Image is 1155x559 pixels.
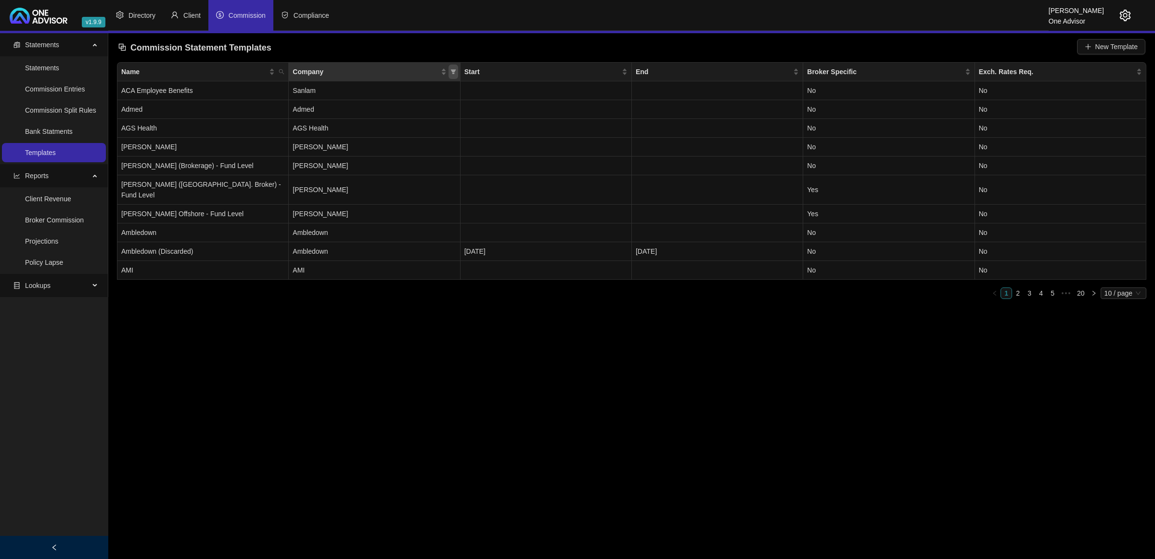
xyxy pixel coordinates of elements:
td: Yes [803,205,975,223]
span: Broker Specific [807,66,962,77]
th: Broker Specific [803,63,975,81]
a: 20 [1074,288,1088,299]
span: End [636,66,791,77]
span: AMI [293,266,305,274]
th: Company [289,63,460,81]
td: No [803,119,975,138]
button: right [1088,287,1100,299]
td: No [803,261,975,280]
a: 1 [1001,288,1012,299]
span: Ambledown [293,229,328,236]
span: [PERSON_NAME] [293,162,348,169]
td: No [975,261,1146,280]
li: 1 [1001,287,1012,299]
span: Reports [25,172,49,180]
span: dollar [216,11,224,19]
span: New Template [1095,41,1138,52]
span: Admed [293,105,314,113]
button: left [989,287,1001,299]
td: [DATE] [632,242,803,261]
span: AGS Health [293,124,328,132]
span: Statements [25,41,59,49]
td: No [803,242,975,261]
td: No [803,138,975,156]
td: No [975,156,1146,175]
td: [PERSON_NAME] [117,138,289,156]
div: One Advisor [1049,13,1104,24]
span: filter [450,69,456,75]
span: line-chart [13,172,20,179]
li: 5 [1047,287,1058,299]
td: [DATE] [461,242,632,261]
a: 5 [1047,288,1058,299]
span: plus [1085,43,1091,50]
td: No [975,175,1146,205]
span: Compliance [294,12,329,19]
span: block [118,43,127,52]
td: No [975,138,1146,156]
li: Previous Page [989,287,1001,299]
span: search [279,69,284,75]
td: [PERSON_NAME] ([GEOGRAPHIC_DATA]. Broker) - Fund Level [117,175,289,205]
div: [PERSON_NAME] [1049,2,1104,13]
span: Commission [229,12,266,19]
a: Projections [25,237,58,245]
li: 3 [1024,287,1035,299]
th: End [632,63,803,81]
a: Templates [25,149,56,156]
td: No [803,156,975,175]
th: Start [461,63,632,81]
li: 4 [1035,287,1047,299]
a: Policy Lapse [25,259,63,266]
div: Page Size [1101,287,1146,299]
img: 2df55531c6924b55f21c4cf5d4484680-logo-light.svg [10,8,67,24]
span: [PERSON_NAME] [293,210,348,218]
span: left [992,290,998,296]
span: Commission Statement Templates [130,43,271,52]
a: 3 [1024,288,1035,299]
span: left [51,544,58,551]
span: Sanlam [293,87,315,94]
td: AMI [117,261,289,280]
button: New Template [1077,39,1145,54]
span: safety [281,11,289,19]
a: Bank Statments [25,128,73,135]
span: user [171,11,179,19]
td: No [975,205,1146,223]
span: reconciliation [13,41,20,48]
span: Company [293,66,438,77]
span: Name [121,66,267,77]
span: database [13,282,20,289]
span: Start [464,66,620,77]
td: No [803,100,975,119]
span: ••• [1058,287,1074,299]
a: 2 [1013,288,1023,299]
td: No [803,81,975,100]
span: right [1091,290,1097,296]
span: search [277,65,286,79]
span: filter [449,65,458,79]
a: Client Revenue [25,195,71,203]
td: Yes [803,175,975,205]
span: [PERSON_NAME] [293,186,348,194]
span: setting [116,11,124,19]
td: Ambledown [117,223,289,242]
span: 10 / page [1104,288,1142,299]
td: [PERSON_NAME] (Brokerage) - Fund Level [117,156,289,175]
li: Next Page [1088,287,1100,299]
td: No [975,119,1146,138]
span: [PERSON_NAME] [293,143,348,151]
td: No [803,223,975,242]
td: ACA Employee Benefits [117,81,289,100]
td: No [975,223,1146,242]
span: Client [183,12,201,19]
span: Directory [128,12,155,19]
span: Exch. Rates Req. [979,66,1134,77]
a: Commission Split Rules [25,106,96,114]
span: v1.9.9 [82,17,105,27]
a: Commission Entries [25,85,85,93]
th: Name [117,63,289,81]
li: 20 [1074,287,1088,299]
td: Admed [117,100,289,119]
td: No [975,242,1146,261]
